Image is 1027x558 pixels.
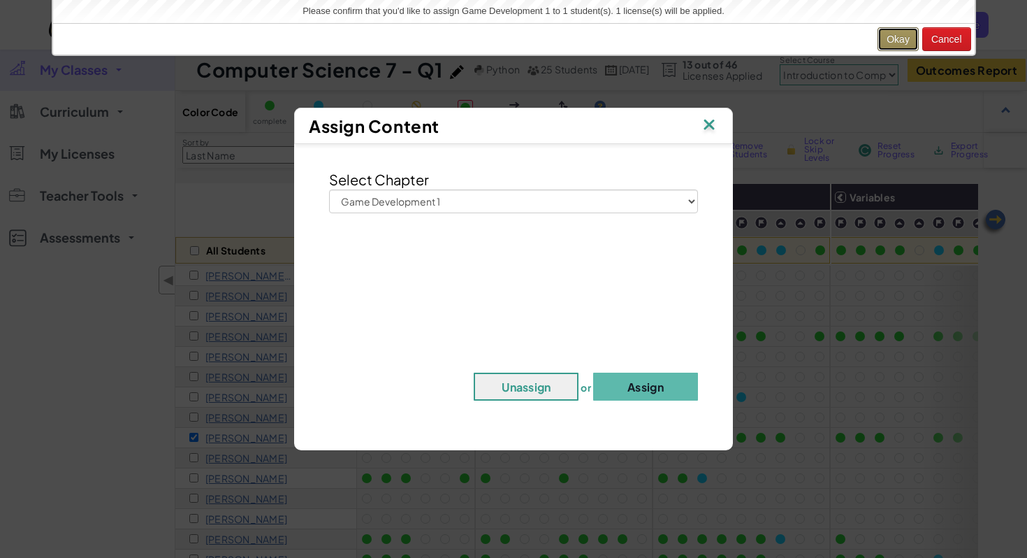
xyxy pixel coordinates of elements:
[303,6,724,16] span: Please confirm that you'd like to assign Game Development 1 to 1 student(s). 1 license(s) will be...
[474,373,578,401] button: Unassign
[309,115,439,136] span: Assign Content
[700,115,718,136] img: IconClose.svg
[329,171,429,188] span: Select Chapter
[922,27,971,51] button: Cancel
[581,381,591,394] span: or
[593,373,698,401] button: Assign
[877,27,919,51] button: Okay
